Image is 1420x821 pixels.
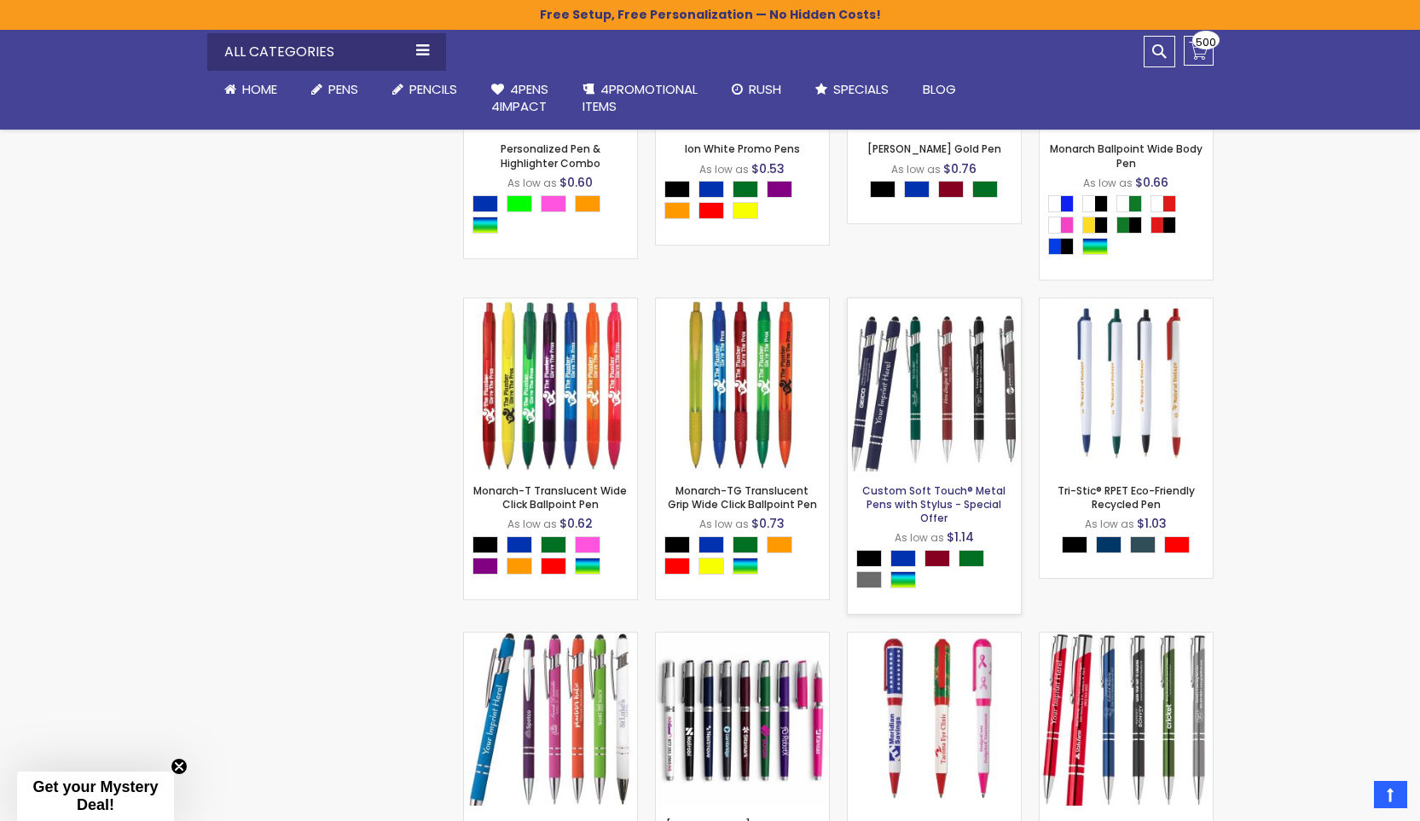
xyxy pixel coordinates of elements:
img: Monarch-TG Translucent Grip Wide Click Ballpoint Pen [656,298,829,471]
a: Home [207,71,294,108]
div: Yellow [733,202,758,219]
a: Tri-Stic® RPET Eco-Friendly Recycled Pen [1040,298,1213,312]
a: 4Pens4impact [474,71,565,126]
span: Home [242,80,277,98]
a: Ion White Promo Pens [685,142,800,156]
a: Monarch-TG Translucent Grip Wide Click Ballpoint Pen [656,298,829,312]
span: 500 [1196,34,1216,50]
img: Inspirations Jumbo Twist-Action Pen - Pre-Decorated Cap [848,633,1021,806]
a: Personalized Pen & Highlighter Combo [501,142,600,170]
span: Get your Mystery Deal! [32,778,158,813]
div: Black [856,550,882,567]
span: As low as [699,162,749,176]
div: Select A Color [870,181,1006,202]
div: Blue|Black [1048,238,1074,255]
a: [PERSON_NAME] Gold Pen [867,142,1001,156]
div: Black [664,181,690,198]
a: Specials [798,71,906,108]
div: Green [959,550,984,567]
a: Inspirations Jumbo Twist-Action Pen - Pre-Decorated Cap [848,632,1021,646]
span: As low as [891,162,941,176]
img: Monarch-T Translucent Wide Click Ballpoint Pen [464,298,637,471]
div: Green [972,181,998,198]
div: White|Green [1116,195,1142,212]
a: Pens [294,71,375,108]
span: $0.60 [559,174,593,191]
a: Top [1374,781,1407,808]
div: Lime Green [507,195,532,212]
img: Tri-Stic® RPET Eco-Friendly Recycled Pen [1040,298,1213,471]
a: Monarch-TG Translucent Grip Wide Click Ballpoint Pen [668,483,817,512]
a: Custom Soft Touch® Metal Pens with Stylus - Special Offer [848,298,1021,312]
div: White|Pink [1048,217,1074,234]
a: Tri-Stic® RPET Eco-Friendly Recycled Pen [1058,483,1195,512]
div: Yellow|Black [1082,217,1108,234]
span: Blog [923,80,956,98]
span: As low as [699,517,749,531]
span: $1.03 [1137,515,1167,532]
div: Green [541,536,566,553]
div: Red [541,558,566,575]
div: Orange [575,195,600,212]
div: Assorted [575,558,600,575]
span: $0.73 [751,515,785,532]
span: Pencils [409,80,457,98]
div: White|Blue [1048,195,1074,212]
img: Earl Custom Gel Pen [656,633,829,806]
span: $1.14 [947,529,974,546]
div: Red|Black [1150,217,1176,234]
a: Paradigm Plus Custom Metal Pens [1040,632,1213,646]
div: Assorted [890,571,916,588]
span: $0.53 [751,160,785,177]
div: Burgundy [924,550,950,567]
div: Blue [472,195,498,212]
div: Yellow [698,558,724,575]
div: Select A Color [1048,195,1213,259]
div: Orange [767,536,792,553]
span: As low as [507,176,557,190]
div: Assorted [733,558,758,575]
div: Assorted [1082,238,1108,255]
div: Forest Green [1130,536,1156,553]
a: 500 [1184,36,1214,66]
div: Select A Color [664,181,829,223]
a: Rush [715,71,798,108]
div: Pink [541,195,566,212]
div: Get your Mystery Deal!Close teaser [17,772,174,821]
div: Select A Color [472,536,637,579]
div: Purple [767,181,792,198]
div: Select A Color [856,550,1021,593]
img: Custom Soft Touch® Metal Pens with Stylus - Special Offer [848,298,1021,471]
a: Custom Soft Touch® Metal Pens with Stylus - Special Offer [862,483,1006,525]
div: Grey [856,571,882,588]
a: Earl Custom Gel Pen [656,632,829,646]
div: Black [472,536,498,553]
a: Epic Soft Touch® Custom Pens + Stylus - Special Offer [464,632,637,646]
span: $0.66 [1135,174,1168,191]
span: As low as [1085,517,1134,531]
a: Pencils [375,71,474,108]
span: 4PROMOTIONAL ITEMS [582,80,698,115]
div: Assorted [472,217,498,234]
div: Blue [698,181,724,198]
div: Black [664,536,690,553]
div: Blue [698,536,724,553]
div: Pink [575,536,600,553]
div: Blue [890,550,916,567]
div: Blue [507,536,532,553]
div: White|Black [1082,195,1108,212]
div: White|Red [1150,195,1176,212]
div: Select A Color [664,536,829,579]
span: As low as [1083,176,1133,190]
a: Blog [906,71,973,108]
div: Red [698,202,724,219]
span: Specials [833,80,889,98]
span: $0.76 [943,160,977,177]
div: Black [1062,536,1087,553]
div: Green [733,181,758,198]
div: Purple [472,558,498,575]
div: Orange [507,558,532,575]
div: Orange [664,202,690,219]
a: Monarch-T Translucent Wide Click Ballpoint Pen [464,298,637,312]
a: Monarch Ballpoint Wide Body Pen [1050,142,1203,170]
